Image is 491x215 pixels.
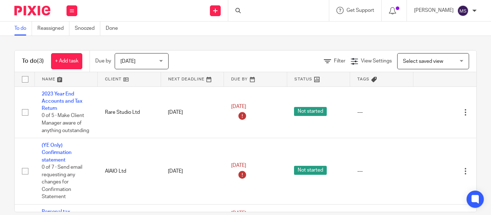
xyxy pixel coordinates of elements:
[334,59,345,64] span: Filter
[294,166,327,175] span: Not started
[357,168,406,175] div: ---
[457,5,469,17] img: svg%3E
[231,104,246,109] span: [DATE]
[42,165,82,199] span: 0 of 7 · Send email requesting any changes for Confirmation Statement
[414,7,454,14] p: [PERSON_NAME]
[42,143,72,163] a: (YE Only) Confirmation statement
[37,58,44,64] span: (3)
[37,22,69,36] a: Reassigned
[403,59,443,64] span: Select saved view
[347,8,374,13] span: Get Support
[161,87,224,138] td: [DATE]
[98,87,161,138] td: Rare Studio Ltd
[357,77,370,81] span: Tags
[22,57,44,65] h1: To do
[357,109,406,116] div: ---
[42,113,89,133] span: 0 of 5 · Make Client Manager aware of anything outstanding
[51,53,82,69] a: + Add task
[161,138,224,205] td: [DATE]
[95,57,111,65] p: Due by
[14,6,50,15] img: Pixie
[120,59,136,64] span: [DATE]
[42,92,82,111] a: 2023 Year End Accounts and Tax Return
[106,22,123,36] a: Done
[42,209,70,214] a: Personal tax
[231,163,246,168] span: [DATE]
[75,22,100,36] a: Snoozed
[98,138,161,205] td: AIAIO Ltd
[14,22,32,36] a: To do
[294,107,327,116] span: Not started
[361,59,392,64] span: View Settings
